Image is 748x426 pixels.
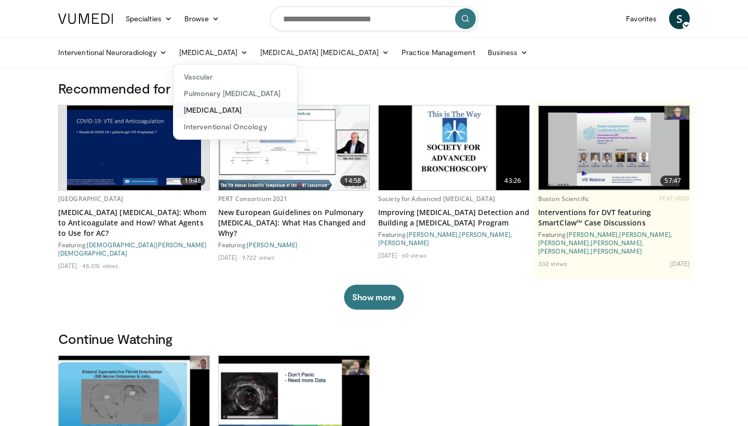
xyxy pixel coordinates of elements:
li: [DATE] [218,253,241,261]
img: f80d5c17-e695-4770-8d66-805e03df8342.620x360_q85_upscale.jpg [539,106,689,190]
a: [PERSON_NAME] [591,247,642,255]
a: Vascular [173,69,297,85]
a: Browse [178,8,226,29]
a: PERT Consortium 2021 [218,194,287,203]
a: Practice Management [395,42,481,63]
a: Improving [MEDICAL_DATA] Detection and Building a [MEDICAL_DATA] Program [378,207,530,228]
div: Featuring: , , , , , [538,230,690,255]
li: 9,722 views [242,253,275,261]
button: Show more [344,285,404,310]
a: [MEDICAL_DATA] [MEDICAL_DATA]: Whom to Anticoagulate and How? What Agents to Use for AC? [58,207,210,238]
a: [PERSON_NAME] [567,231,618,238]
a: [PERSON_NAME] [459,231,510,238]
a: New European Guidelines on Pulmonary [MEDICAL_DATA]: What Has Changed and Why? [218,207,370,238]
a: [GEOGRAPHIC_DATA] [58,194,123,203]
a: 43:26 [379,105,529,190]
a: [PERSON_NAME] [538,239,589,246]
a: Interventional Oncology [173,118,297,135]
div: Featuring: , , [378,230,530,247]
a: [PERSON_NAME] [619,231,670,238]
a: [PERSON_NAME] [407,231,458,238]
a: Interventions for DVT featuring SmartClaw™ Case Discussions [538,207,690,228]
a: [MEDICAL_DATA] [MEDICAL_DATA] [254,42,395,63]
h3: Recommended for You [58,80,690,97]
a: 57:47 [539,105,689,190]
a: [PERSON_NAME] [378,239,429,246]
a: Boston Scientific [538,194,589,203]
li: [DATE] [670,259,690,268]
img: da6f2637-572c-4e26-9f3c-99c40a6d351c.620x360_q85_upscale.jpg [379,105,529,190]
a: Pulmonary [MEDICAL_DATA] [173,85,297,102]
a: Interventional Neuroradiology [52,42,173,63]
li: [DATE] [58,261,81,270]
a: [DEMOGRAPHIC_DATA][PERSON_NAME][DEMOGRAPHIC_DATA] [58,241,207,257]
span: 43:26 [500,176,525,186]
li: 332 views [538,259,567,268]
a: [MEDICAL_DATA] [173,42,254,63]
a: Favorites [620,8,663,29]
a: Business [482,42,535,63]
a: [MEDICAL_DATA] [173,102,297,118]
a: [PERSON_NAME] [538,247,589,255]
span: 57:47 [660,176,685,186]
img: 19d6f46f-fc51-4bbe-aa3f-ab0c4992aa3b.620x360_q85_upscale.jpg [67,105,201,190]
h3: Continue Watching [58,330,690,347]
div: Featuring: [218,241,370,249]
img: VuMedi Logo [58,14,113,24]
input: Search topics, interventions [270,6,478,31]
a: 19:48 [59,105,209,190]
a: Specialties [119,8,178,29]
a: Society for Advanced [MEDICAL_DATA] [378,194,495,203]
li: 48,015 views [82,261,118,270]
span: 14:58 [340,176,365,186]
a: [PERSON_NAME] [247,241,298,248]
div: Featuring: [58,241,210,257]
a: [PERSON_NAME] [591,239,642,246]
a: 14:58 [219,105,369,190]
li: 60 views [402,251,427,259]
img: 0c0338ca-5dd8-4346-a5ad-18bcc17889a0.620x360_q85_upscale.jpg [219,105,369,190]
li: [DATE] [378,251,400,259]
span: FEATURED [659,195,690,202]
span: 19:48 [180,176,205,186]
a: S [669,8,690,29]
